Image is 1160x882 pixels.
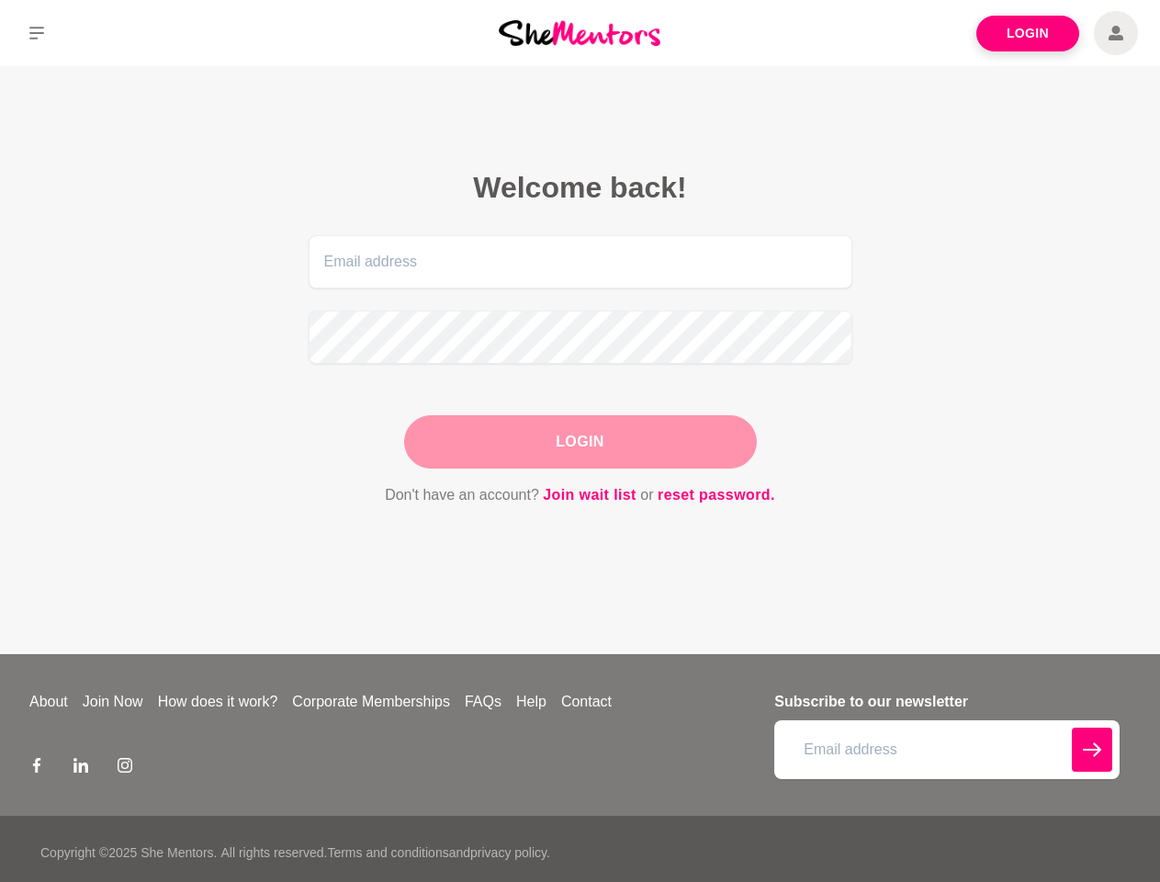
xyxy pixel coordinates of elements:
a: Login [976,16,1079,51]
a: LinkedIn [73,757,88,779]
a: Join Now [75,691,151,713]
a: Help [509,691,554,713]
img: She Mentors Logo [499,20,660,45]
a: Contact [554,691,619,713]
a: Corporate Memberships [285,691,457,713]
a: Facebook [29,757,44,779]
p: Copyright © 2025 She Mentors . [40,843,217,863]
a: Instagram [118,757,132,779]
a: How does it work? [151,691,286,713]
a: Terms and conditions [327,845,448,860]
p: Don't have an account? or [309,483,852,507]
input: Email address [309,235,852,288]
a: Join wait list [543,483,636,507]
a: reset password. [658,483,775,507]
p: All rights reserved. and . [220,843,549,863]
h2: Welcome back! [309,169,852,206]
h4: Subscribe to our newsletter [774,691,1120,713]
a: privacy policy [470,845,546,860]
a: FAQs [457,691,509,713]
input: Email address [774,720,1120,779]
a: About [22,691,75,713]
